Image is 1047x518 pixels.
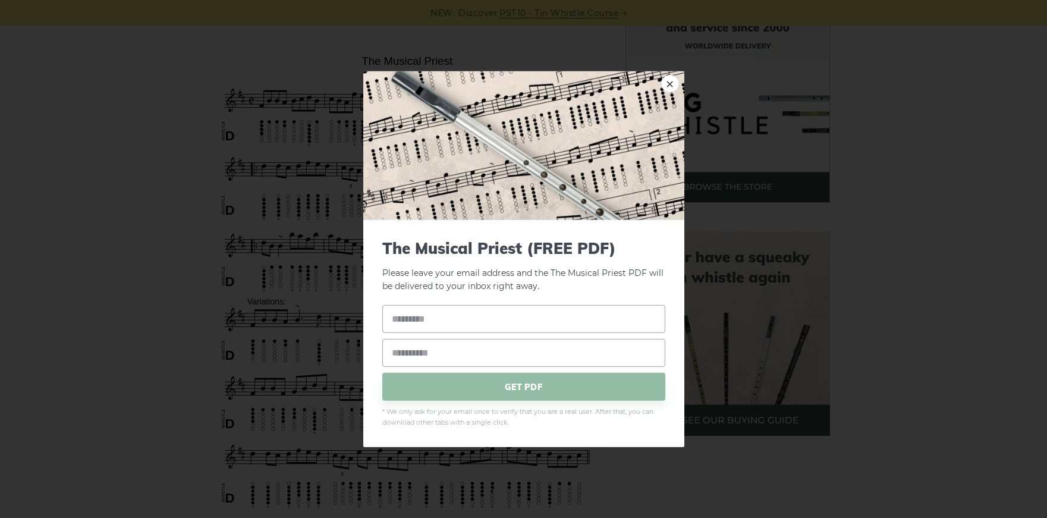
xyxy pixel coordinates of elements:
[382,407,665,428] span: * We only ask for your email once to verify that you are a real user. After that, you can downloa...
[382,373,665,401] span: GET PDF
[382,238,665,257] span: The Musical Priest (FREE PDF)
[661,74,679,92] a: ×
[382,238,665,293] p: Please leave your email address and the The Musical Priest PDF will be delivered to your inbox ri...
[363,71,684,219] img: Tin Whistle Tab Preview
